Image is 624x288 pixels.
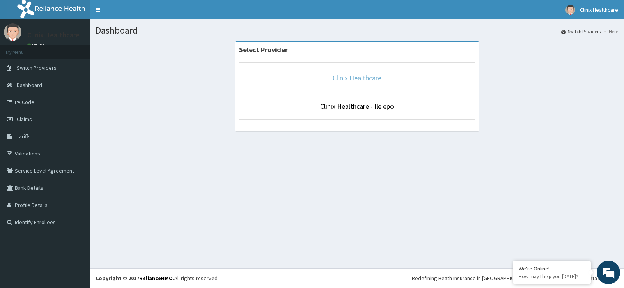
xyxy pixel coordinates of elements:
[139,275,173,282] a: RelianceHMO
[333,73,381,82] a: Clinix Healthcare
[4,23,21,41] img: User Image
[601,28,618,35] li: Here
[580,6,618,13] span: Clinix Healthcare
[4,199,149,226] textarea: Type your message and hit 'Enter'
[27,32,80,39] p: Clinix Healthcare
[17,133,31,140] span: Tariffs
[17,81,42,88] span: Dashboard
[96,25,618,35] h1: Dashboard
[96,275,174,282] strong: Copyright © 2017 .
[17,64,57,71] span: Switch Providers
[27,42,46,48] a: Online
[320,102,394,111] a: Clinix Healthcare - Ile epo
[412,274,618,282] div: Redefining Heath Insurance in [GEOGRAPHIC_DATA] using Telemedicine and Data Science!
[519,265,585,272] div: We're Online!
[17,116,32,123] span: Claims
[128,4,147,23] div: Minimize live chat window
[519,273,585,280] p: How may I help you today?
[14,39,32,58] img: d_794563401_company_1708531726252_794563401
[90,268,624,288] footer: All rights reserved.
[41,44,131,54] div: Chat with us now
[565,5,575,15] img: User Image
[45,91,108,170] span: We're online!
[239,45,288,54] strong: Select Provider
[561,28,601,35] a: Switch Providers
